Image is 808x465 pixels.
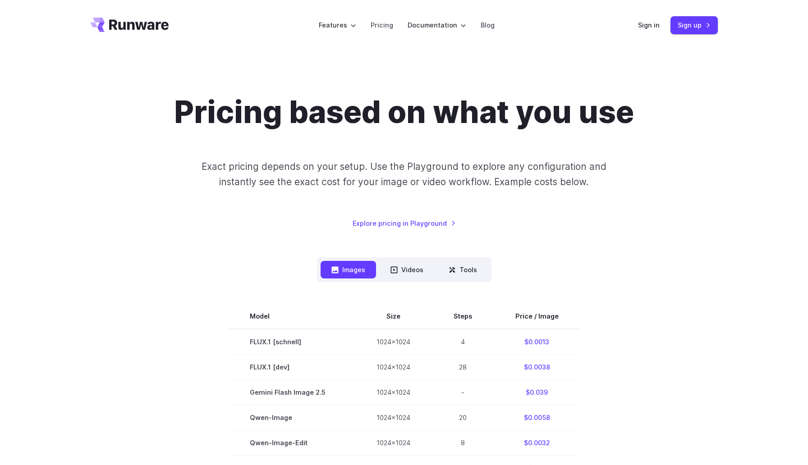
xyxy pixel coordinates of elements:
a: Sign up [670,16,718,34]
td: 1024x1024 [355,430,432,456]
h1: Pricing based on what you use [174,94,634,130]
a: Blog [481,20,495,30]
button: Images [321,261,376,278]
button: Tools [438,261,488,278]
td: 28 [432,355,494,380]
td: - [432,380,494,405]
td: $0.0038 [494,355,580,380]
button: Videos [380,261,434,278]
th: Steps [432,304,494,329]
td: 1024x1024 [355,405,432,430]
td: 20 [432,405,494,430]
td: 1024x1024 [355,355,432,380]
td: 1024x1024 [355,329,432,355]
span: Gemini Flash Image 2.5 [250,387,333,397]
label: Documentation [408,20,466,30]
td: Qwen-Image-Edit [228,430,355,456]
label: Features [319,20,356,30]
a: Explore pricing in Playground [353,218,456,228]
td: $0.0032 [494,430,580,456]
th: Model [228,304,355,329]
td: FLUX.1 [schnell] [228,329,355,355]
td: $0.0013 [494,329,580,355]
td: FLUX.1 [dev] [228,355,355,380]
th: Size [355,304,432,329]
a: Pricing [371,20,393,30]
td: 8 [432,430,494,456]
td: $0.0058 [494,405,580,430]
th: Price / Image [494,304,580,329]
td: 4 [432,329,494,355]
td: Qwen-Image [228,405,355,430]
a: Go to / [90,18,169,32]
td: $0.039 [494,380,580,405]
td: 1024x1024 [355,380,432,405]
p: Exact pricing depends on your setup. Use the Playground to explore any configuration and instantl... [184,159,624,189]
a: Sign in [638,20,660,30]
